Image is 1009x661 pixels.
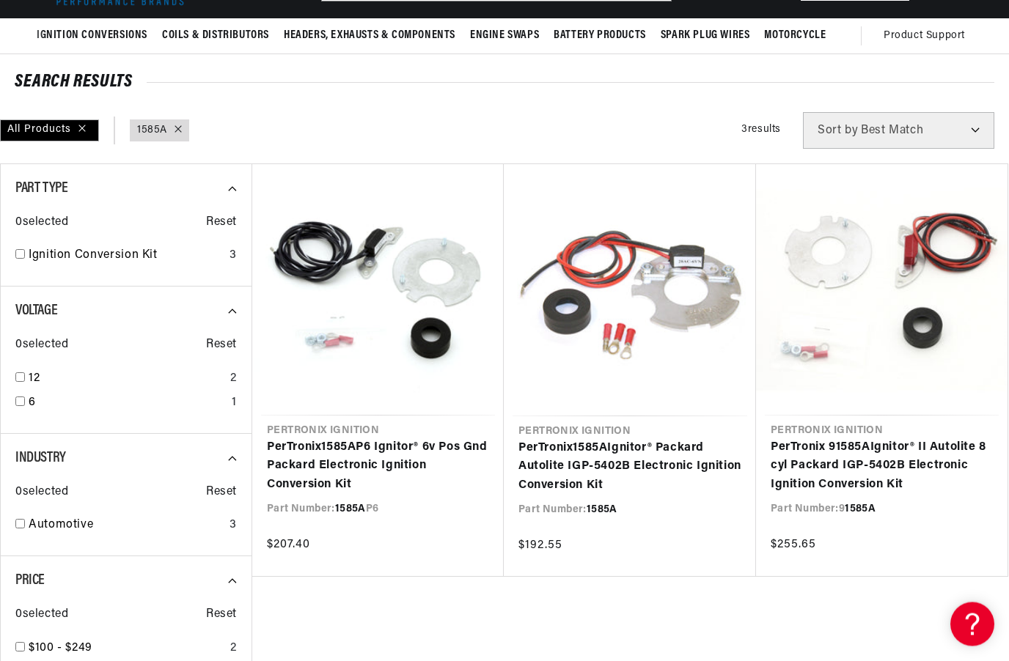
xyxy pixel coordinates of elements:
div: 2 [230,370,237,389]
span: Voltage [15,304,57,319]
a: Automotive [29,517,224,536]
div: 3 [230,247,237,266]
a: PerTronix 91585AIgnitor® II Autolite 8 cyl Packard IGP-5402B Electronic Ignition Conversion Kit [771,439,993,495]
span: Engine Swaps [470,29,539,44]
span: 0 selected [15,336,68,355]
a: 6 [29,394,226,413]
a: 12 [29,370,224,389]
summary: Headers, Exhausts & Components [276,19,463,53]
span: Reset [206,484,237,503]
summary: Product Support [884,19,972,54]
select: Sort by [803,113,994,149]
summary: Spark Plug Wires [653,19,757,53]
span: Coils & Distributors [162,29,269,44]
span: 0 selected [15,214,68,233]
span: Part Type [15,182,67,196]
a: Ignition Conversion Kit [29,247,224,266]
div: 2 [230,640,237,659]
span: Product Support [884,29,965,45]
span: $100 - $249 [29,643,92,654]
span: Reset [206,606,237,625]
span: Headers, Exhausts & Components [284,29,455,44]
div: SEARCH RESULTS [15,75,994,90]
summary: Battery Products [546,19,653,53]
div: 3 [230,517,237,536]
summary: Coils & Distributors [155,19,276,53]
summary: Motorcycle [757,19,833,53]
span: 3 results [741,125,781,136]
a: PerTronix1585AP6 Ignitor® 6v Pos Gnd Packard Electronic Ignition Conversion Kit [267,439,489,495]
a: 1585A [137,123,167,139]
span: 0 selected [15,484,68,503]
span: Reset [206,336,237,355]
span: Price [15,574,45,588]
span: Battery Products [554,29,646,44]
span: Sort by [818,125,858,137]
a: PerTronix1585AIgnitor® Packard Autolite IGP-5402B Electronic Ignition Conversion Kit [518,440,741,496]
span: Ignition Conversions [37,29,147,44]
summary: Ignition Conversions [37,19,155,53]
span: Motorcycle [764,29,826,44]
span: 0 selected [15,606,68,625]
span: Reset [206,214,237,233]
summary: Engine Swaps [463,19,546,53]
span: Spark Plug Wires [661,29,750,44]
div: 1 [232,394,237,413]
span: Industry [15,451,66,466]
